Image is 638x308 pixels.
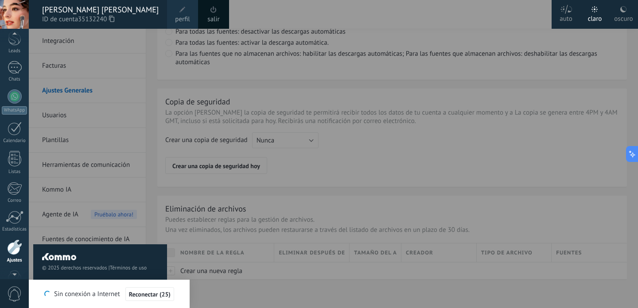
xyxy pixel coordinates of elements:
div: WhatsApp [2,106,27,115]
span: perfil [175,15,190,24]
div: Calendario [2,138,27,144]
div: Correo [2,198,27,204]
div: auto [560,6,572,29]
span: 35132240 [78,15,114,24]
div: Estadísticas [2,227,27,232]
a: salir [207,15,219,24]
a: Términos de uso [110,265,147,271]
button: Reconectar (25) [125,287,174,301]
div: Listas [2,169,27,175]
span: Reconectar (25) [129,291,171,297]
div: [PERSON_NAME] [PERSON_NAME] [42,5,158,15]
div: oscuro [614,6,633,29]
div: Ajustes [2,258,27,263]
span: © 2025 derechos reservados | [42,265,158,271]
div: claro [588,6,602,29]
div: Leads [2,48,27,54]
div: Sin conexión a Internet [44,287,174,301]
div: Chats [2,77,27,82]
span: ID de cuenta [42,15,158,24]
